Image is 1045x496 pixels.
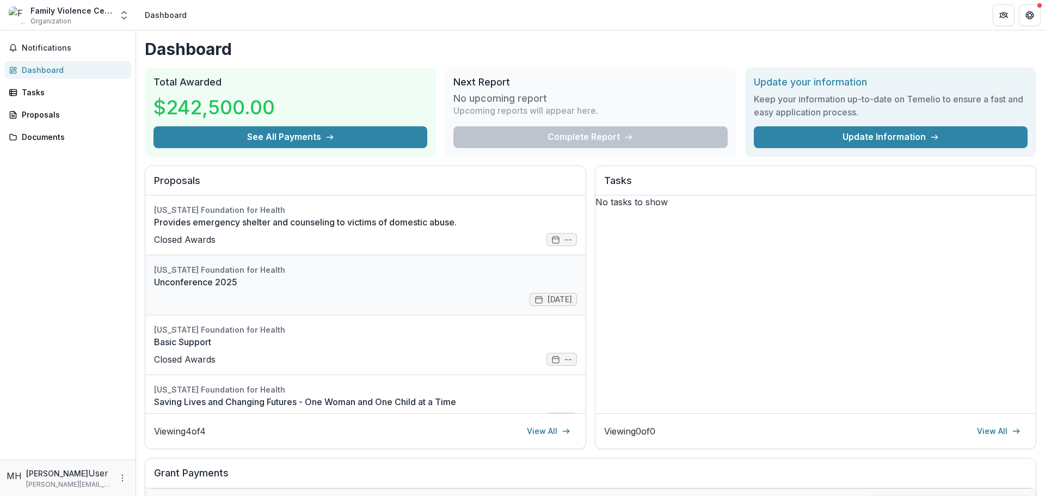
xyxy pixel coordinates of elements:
div: Proposals [22,109,122,120]
div: Melissa Herr [7,469,22,482]
div: Documents [22,131,122,143]
p: No tasks to show [595,195,1036,209]
button: See All Payments [153,126,427,148]
button: Notifications [4,39,131,57]
p: Upcoming reports will appear here. [453,104,598,117]
h2: Update your information [754,76,1028,88]
p: Viewing 0 of 0 [604,425,655,438]
h2: Total Awarded [153,76,427,88]
button: More [116,471,129,485]
h2: Grant Payments [154,467,1027,488]
a: Basic Support [154,335,577,348]
h1: Dashboard [145,39,1036,59]
a: Proposals [4,106,131,124]
span: Notifications [22,44,127,53]
a: View All [970,422,1027,440]
a: View All [520,422,577,440]
a: Documents [4,128,131,146]
h2: Proposals [154,175,577,195]
a: Provides emergency shelter and counseling to victims of domestic abuse. [154,216,577,229]
a: Tasks [4,83,131,101]
button: Open entity switcher [116,4,132,26]
div: Tasks [22,87,122,98]
button: Partners [993,4,1015,26]
nav: breadcrumb [140,7,191,23]
h3: $242,500.00 [153,93,275,122]
p: Viewing 4 of 4 [154,425,206,438]
h2: Next Report [453,76,727,88]
h3: No upcoming report [453,93,547,105]
img: Family Violence Center, Inc. [9,7,26,24]
p: User [88,467,108,480]
a: Saving Lives and Changing Futures - One Woman and One Child at a Time [154,395,577,408]
div: Dashboard [145,9,187,21]
h3: Keep your information up-to-date on Temelio to ensure a fast and easy application process. [754,93,1028,119]
a: Dashboard [4,61,131,79]
div: Dashboard [22,64,122,76]
button: Get Help [1019,4,1041,26]
span: Organization [30,16,71,26]
a: Update Information [754,126,1028,148]
div: Family Violence Center, Inc. [30,5,112,16]
p: [PERSON_NAME] [26,468,88,479]
h2: Tasks [604,175,1027,195]
a: Unconference 2025 [154,275,577,289]
p: [PERSON_NAME][EMAIL_ADDRESS][DOMAIN_NAME] [26,480,112,489]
